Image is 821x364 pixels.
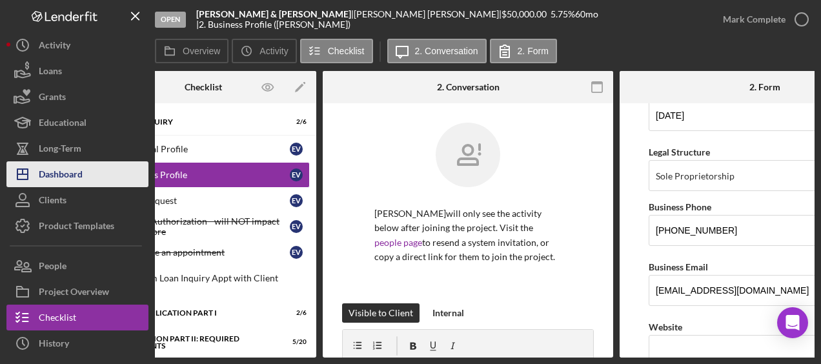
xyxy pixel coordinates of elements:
button: Loans [6,58,148,84]
button: 2. Conversation [387,39,487,63]
button: Visible to Client [342,303,420,323]
a: people page [374,237,422,248]
a: Schedule an appointmentEV [97,239,310,265]
div: Sole Proprietorship [656,171,735,181]
div: Open Intercom Messenger [777,307,808,338]
a: Loan RequestEV [97,188,310,214]
div: E V [290,220,303,233]
div: Credit Authorization - will NOT impact your score [123,216,290,237]
div: Checklist [185,82,222,92]
div: Business Profile [123,170,290,180]
button: 2. Form [490,39,557,63]
div: Educational [39,110,86,139]
div: Grants [39,84,66,113]
button: Activity [232,39,296,63]
div: 5.75 % [551,9,575,19]
div: Clients [39,187,66,216]
label: Checklist [328,46,365,56]
div: People [39,253,66,282]
a: Personal ProfileEV [97,136,310,162]
div: $50,000.00 [502,9,551,19]
button: History [6,330,148,356]
div: Project Overview [39,279,109,308]
button: Clients [6,187,148,213]
div: Application Part II: Required Documents [116,335,274,350]
button: People [6,253,148,279]
label: 2. Form [518,46,549,56]
div: Checklist [39,305,76,334]
div: Loan Inquiry [116,118,274,126]
div: Schedule an appointment [123,247,290,258]
a: Credit Authorization - will NOT impact your scoreEV [97,214,310,239]
p: [PERSON_NAME] will only see the activity below after joining the project. Visit the to resend a s... [374,207,562,265]
div: Loan Application Part I [116,309,274,317]
button: Mark Complete [710,6,815,32]
label: Website [649,321,682,332]
div: E V [290,246,303,259]
div: Activity [39,32,70,61]
button: Activity [6,32,148,58]
a: Perform Loan Inquiry Appt with Client [97,265,310,291]
label: Business Phone [649,201,711,212]
label: Business Email [649,261,708,272]
div: 5 / 20 [283,338,307,346]
div: Dashboard [39,161,83,190]
div: Personal Profile [123,144,290,154]
div: E V [290,143,303,156]
button: Checklist [6,305,148,330]
div: Loans [39,58,62,87]
div: Perform Loan Inquiry Appt with Client [123,273,309,283]
div: [PERSON_NAME] [PERSON_NAME] | [354,9,502,19]
div: Visible to Client [349,303,413,323]
div: Internal [432,303,464,323]
button: Project Overview [6,279,148,305]
button: Overview [155,39,228,63]
div: | [196,9,354,19]
div: History [39,330,69,359]
button: Educational [6,110,148,136]
div: Long-Term [39,136,81,165]
div: 2. Form [749,82,780,92]
div: E V [290,168,303,181]
div: | 2. Business Profile ([PERSON_NAME]) [196,19,350,30]
div: 2. Conversation [437,82,500,92]
button: Long-Term [6,136,148,161]
div: Loan Request [123,196,290,206]
div: Mark Complete [723,6,786,32]
div: 2 / 6 [283,118,307,126]
div: Product Templates [39,213,114,242]
b: [PERSON_NAME] & [PERSON_NAME] [196,8,351,19]
div: E V [290,194,303,207]
button: Checklist [300,39,373,63]
label: Overview [183,46,220,56]
label: Activity [259,46,288,56]
div: Open [155,12,186,28]
button: Internal [426,303,471,323]
a: Business ProfileEV [97,162,310,188]
button: Dashboard [6,161,148,187]
button: Product Templates [6,213,148,239]
button: Grants [6,84,148,110]
div: 2 / 6 [283,309,307,317]
div: 60 mo [575,9,598,19]
label: 2. Conversation [415,46,478,56]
